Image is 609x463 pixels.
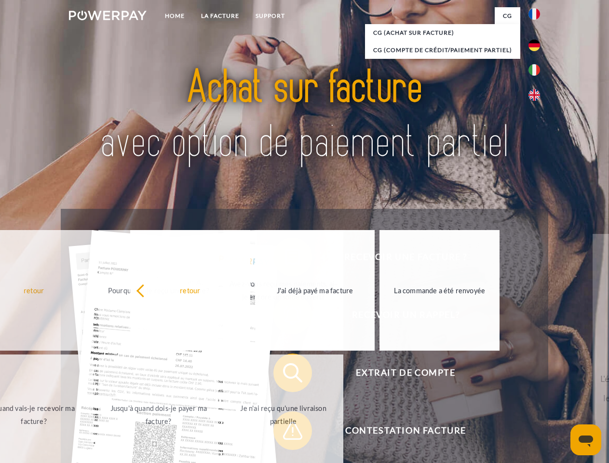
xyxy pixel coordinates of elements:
[193,7,247,25] a: LA FACTURE
[247,7,293,25] a: Support
[495,7,520,25] a: CG
[157,7,193,25] a: Home
[287,354,524,392] span: Extrait de compte
[385,284,494,297] div: La commande a été renvoyée
[570,424,601,455] iframe: Bouton de lancement de la fenêtre de messagerie
[528,8,540,20] img: fr
[365,41,520,59] a: CG (Compte de crédit/paiement partiel)
[287,411,524,450] span: Contestation Facture
[365,24,520,41] a: CG (achat sur facture)
[273,411,524,450] button: Contestation Facture
[104,402,213,428] div: Jusqu'à quand dois-je payer ma facture?
[69,11,147,20] img: logo-powerpay-white.svg
[229,402,338,428] div: Je n'ai reçu qu'une livraison partielle
[528,89,540,101] img: en
[261,284,369,297] div: J'ai déjà payé ma facture
[528,64,540,76] img: it
[92,46,517,185] img: title-powerpay_fr.svg
[273,354,524,392] button: Extrait de compte
[528,40,540,51] img: de
[136,284,244,297] div: retour
[104,284,213,297] div: Pourquoi ai-je reçu une facture?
